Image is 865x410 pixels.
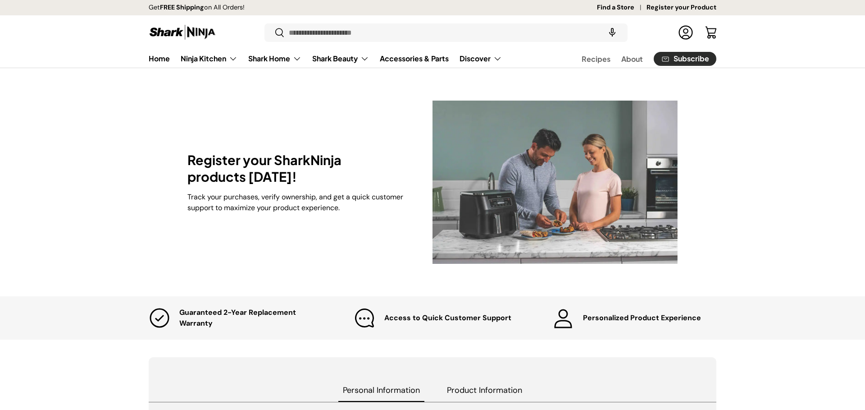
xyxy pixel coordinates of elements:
a: About [621,50,643,68]
a: Shark Beauty [312,50,369,68]
a: Subscribe [654,52,716,66]
a: Ninja Kitchen [181,50,237,68]
a: Register your Product [646,3,716,13]
summary: Shark Beauty [307,50,374,68]
strong: Personalized Product Experience [583,313,701,322]
strong: FREE Shipping [160,3,204,11]
a: Recipes [582,50,610,68]
p: Get on All Orders! [149,3,245,13]
summary: Discover [454,50,507,68]
p: Track your purchases, verify ownership, and get a quick customer support to maximize your product... [187,192,404,213]
summary: Ninja Kitchen [175,50,243,68]
strong: Guaranteed 2-Year Replacement Warranty [179,308,296,328]
a: Home [149,50,170,67]
span: Subscribe [674,55,709,62]
nav: Primary [149,50,502,68]
a: Shark Home [248,50,301,68]
p: ​ [384,313,511,323]
span: Product Information [442,380,527,402]
h1: Register your SharkNinja products [DATE]! [187,152,404,185]
img: Shark Ninja Philippines [149,23,216,41]
span: Personal Information [338,380,424,402]
a: Accessories & Parts [380,50,449,67]
speech-search-button: Search by voice [598,23,627,42]
summary: Shark Home [243,50,307,68]
nav: Secondary [560,50,716,68]
a: Find a Store [597,3,646,13]
a: Discover [460,50,502,68]
strong: Access to Quick Customer Support [384,313,511,322]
